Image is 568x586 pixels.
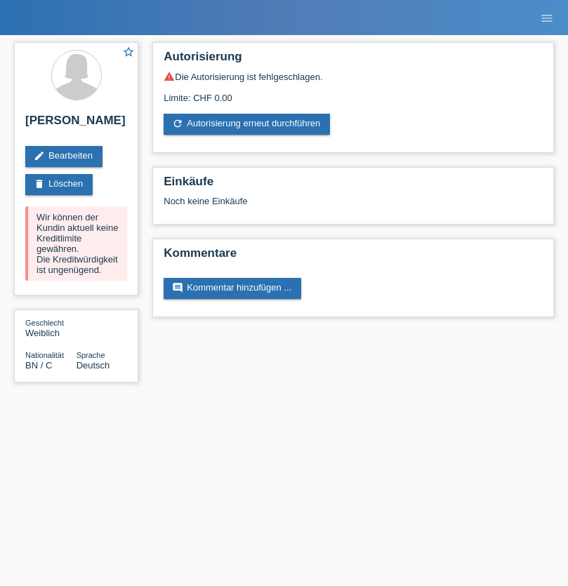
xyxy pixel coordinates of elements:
i: comment [172,282,183,293]
i: warning [164,71,175,82]
a: star_border [122,46,135,60]
div: Die Autorisierung ist fehlgeschlagen. [164,71,543,82]
a: menu [533,13,561,22]
i: edit [34,150,45,161]
i: refresh [172,118,183,129]
a: commentKommentar hinzufügen ... [164,278,301,299]
span: Nationalität [25,351,64,359]
div: Weiblich [25,317,77,338]
h2: Einkäufe [164,175,543,196]
div: Wir können der Kundin aktuell keine Kreditlimite gewähren. Die Kreditwürdigkeit ist ungenügend. [25,206,127,281]
i: menu [540,11,554,25]
div: Limite: CHF 0.00 [164,82,543,103]
a: editBearbeiten [25,146,103,167]
h2: Kommentare [164,246,543,267]
span: Deutsch [77,360,110,371]
i: star_border [122,46,135,58]
div: Noch keine Einkäufe [164,196,543,217]
h2: Autorisierung [164,50,543,71]
span: Brunei / C / 10.10.2002 [25,360,52,371]
span: Sprache [77,351,105,359]
h2: [PERSON_NAME] [25,114,127,135]
a: refreshAutorisierung erneut durchführen [164,114,330,135]
span: Geschlecht [25,319,64,327]
a: deleteLöschen [25,174,93,195]
i: delete [34,178,45,189]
